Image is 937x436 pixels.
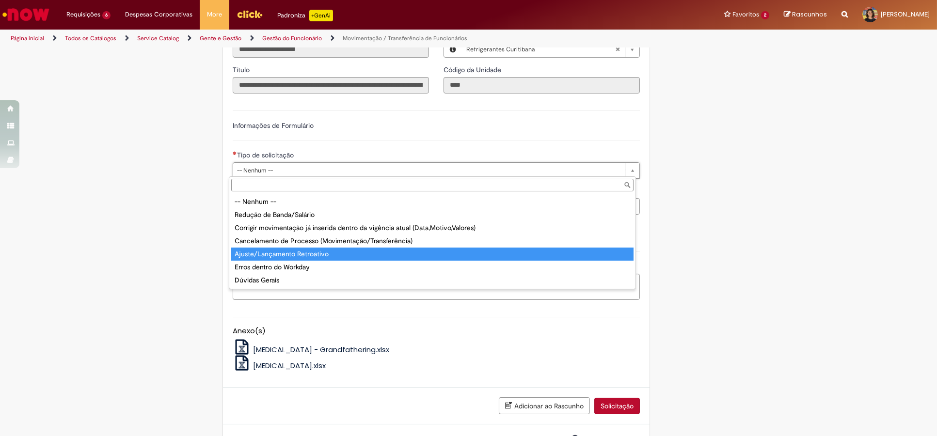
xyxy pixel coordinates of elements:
div: -- Nenhum -- [231,195,634,208]
div: Dúvidas Gerais [231,274,634,287]
div: Corrigir movimentação já inserida dentro da vigência atual (Data,Motivo,Valores) [231,221,634,234]
div: Ajuste/Lançamento Retroativo [231,248,634,261]
div: Erros dentro do Workday [231,261,634,274]
div: Redução de Banda/Salário [231,208,634,221]
ul: Tipo de solicitação [229,193,635,289]
div: Cancelamento de Processo (Movimentação/Transferência) [231,234,634,248]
